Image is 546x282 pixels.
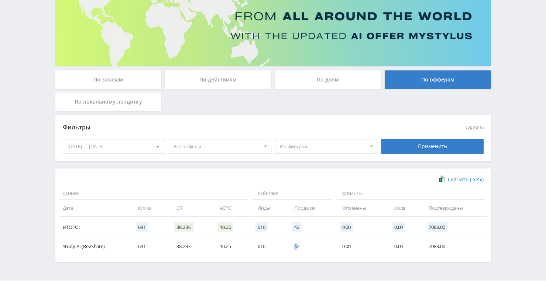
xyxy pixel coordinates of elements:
span: 88.28% [174,222,194,232]
td: 0.00 [387,238,422,255]
span: Действия: [252,188,333,200]
td: Клики [131,200,169,216]
span: 7083.00 [426,222,447,232]
span: Ии фигурки [280,139,366,153]
td: Study AI (RevShare) [59,238,131,255]
td: Продажи [287,200,334,216]
div: [DATE] — [DATE] [63,139,165,153]
td: Холд [387,200,422,216]
td: 610 [250,238,287,255]
span: Скачать (.xlsx) [448,177,484,182]
div: По офферам [385,70,491,89]
td: 691 [131,238,169,255]
span: 691 [136,222,148,232]
span: 0.00 [392,222,405,232]
td: 10.25 [212,238,250,255]
span: Данные: [59,188,249,200]
td: Подтверждены [421,200,487,216]
td: 42 [287,238,334,255]
div: По локальному лендингу [55,93,162,111]
td: Дата [59,200,131,216]
span: 42 [292,222,302,232]
img: xlsx [439,175,445,183]
div: Применить [381,139,484,154]
td: 7083.00 [421,238,487,255]
td: Отменены [334,200,387,216]
td: Итого: [59,217,131,238]
span: 0.00 [340,222,353,232]
span: Финансы: [336,188,485,200]
td: CR [169,200,212,216]
td: Лиды [250,200,287,216]
div: По заказам [55,70,162,89]
span: 610 [255,222,268,232]
span: 10.25 [217,222,233,232]
div: По действиям [165,70,271,89]
td: 88.28% [169,238,212,255]
button: сбросить [466,125,484,130]
div: Фильтры [63,122,378,133]
div: По дням [275,70,381,89]
td: eCPC [212,200,250,216]
a: Скачать (.xlsx) [439,176,483,183]
span: Все офферы [174,139,260,153]
td: 0.00 [334,238,387,255]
